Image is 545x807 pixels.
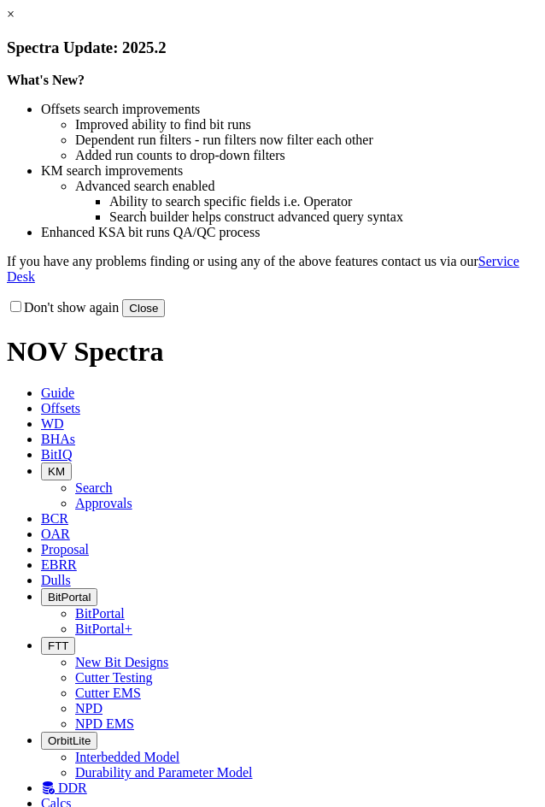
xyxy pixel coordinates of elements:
[7,73,85,87] strong: What's New?
[122,299,165,317] button: Close
[7,254,519,284] a: Service Desk
[41,527,70,541] span: OAR
[75,148,538,163] li: Added run counts to drop-down filters
[109,194,538,209] li: Ability to search specific fields i.e. Operator
[75,133,538,148] li: Dependent run filters - run filters now filter each other
[7,7,15,21] a: ×
[41,573,71,587] span: Dulls
[75,716,134,731] a: NPD EMS
[41,447,72,462] span: BitIQ
[41,102,538,117] li: Offsets search improvements
[41,511,68,526] span: BCR
[41,225,538,240] li: Enhanced KSA bit runs QA/QC process
[41,542,89,557] span: Proposal
[41,163,538,179] li: KM search improvements
[75,480,113,495] a: Search
[75,606,125,621] a: BitPortal
[7,254,538,285] p: If you have any problems finding or using any of the above features contact us via our
[41,386,74,400] span: Guide
[75,765,253,780] a: Durability and Parameter Model
[75,496,132,510] a: Approvals
[7,336,538,368] h1: NOV Spectra
[109,209,538,225] li: Search builder helps construct advanced query syntax
[48,465,65,478] span: KM
[7,38,538,57] h3: Spectra Update: 2025.2
[41,416,64,431] span: WD
[7,300,119,315] label: Don't show again
[75,670,153,685] a: Cutter Testing
[75,179,538,194] li: Advanced search enabled
[41,432,75,446] span: BHAs
[75,621,132,636] a: BitPortal+
[48,591,91,604] span: BitPortal
[75,686,141,700] a: Cutter EMS
[58,780,87,795] span: DDR
[41,401,80,415] span: Offsets
[10,301,21,312] input: Don't show again
[41,557,77,572] span: EBRR
[75,701,103,716] a: NPD
[48,734,91,747] span: OrbitLite
[75,655,168,669] a: New Bit Designs
[75,750,179,764] a: Interbedded Model
[48,639,68,652] span: FTT
[75,117,538,133] li: Improved ability to find bit runs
